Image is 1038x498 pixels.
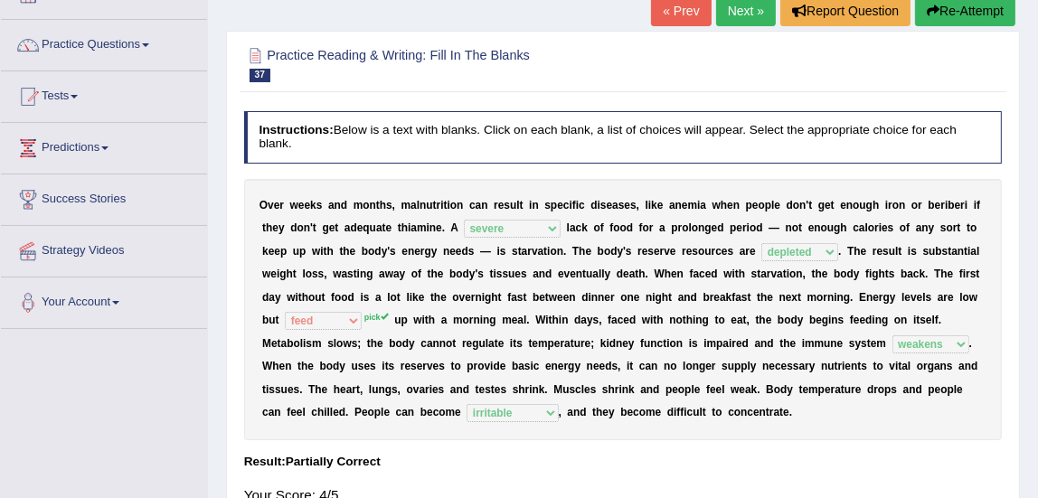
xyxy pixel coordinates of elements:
b: e [304,199,310,211]
b: i [697,199,700,211]
b: r [682,245,686,258]
b: o [853,199,859,211]
b: t [339,245,343,258]
b: i [448,199,450,211]
b: s [942,245,948,258]
b: r [918,199,922,211]
b: s [647,245,654,258]
b: o [698,245,704,258]
b: n [698,221,704,234]
b: h [380,199,386,211]
b: — [480,245,491,258]
a: Practice Questions [1,20,207,65]
b: e [642,245,648,258]
b: e [882,221,888,234]
b: o [643,221,649,234]
b: n [304,221,310,234]
b: r [420,245,425,258]
b: e [722,245,728,258]
b: e [350,245,356,258]
b: e [861,245,867,258]
b: g [818,199,825,211]
b: e [670,245,676,258]
b: f [977,199,980,211]
b: l [895,245,898,258]
b: i [648,199,651,211]
b: g [425,245,431,258]
b: p [299,245,306,258]
b: h [873,199,879,211]
b: o [821,221,827,234]
b: d [462,245,468,258]
b: p [765,199,771,211]
b: d [290,221,297,234]
b: s [940,221,947,234]
b: y [382,245,388,258]
b: O [259,199,268,211]
b: b [598,245,604,258]
b: u [293,245,299,258]
b: s [626,245,632,258]
b: t [808,199,812,211]
b: c [579,199,585,211]
b: e [386,221,392,234]
b: c [853,221,859,234]
b: r [660,245,665,258]
b: e [825,199,831,211]
b: m [688,199,698,211]
b: u [860,199,866,211]
b: s [390,245,396,258]
b: o [363,199,369,211]
b: s [600,199,607,211]
b: y [431,245,438,258]
b: u [889,245,895,258]
b: e [329,221,335,234]
b: a [538,245,544,258]
b: a [916,221,922,234]
a: Predictions [1,123,207,168]
b: b [935,245,941,258]
b: t [382,221,386,234]
b: t [376,199,380,211]
b: i [885,199,888,211]
b: d [610,245,617,258]
b: g [322,221,328,234]
b: n [846,199,853,211]
b: t [313,221,316,234]
b: s [500,245,506,258]
b: n [921,221,928,234]
b: l [646,199,648,211]
b: i [529,199,532,211]
b: . [442,221,445,234]
b: f [572,199,576,211]
b: s [386,199,392,211]
b: s [316,199,323,211]
b: o [947,221,953,234]
b: n [443,245,449,258]
b: n [420,199,426,211]
b: i [320,245,323,258]
b: l [865,221,868,234]
b: h [266,221,272,234]
b: a [522,245,528,258]
b: r [888,199,892,211]
b: o [911,199,918,211]
b: l [516,199,519,211]
b: t [898,245,901,258]
b: e [456,245,462,258]
a: Success Stories [1,174,207,220]
b: e [840,199,846,211]
b: e [686,245,693,258]
b: e [752,199,759,211]
b: , [392,199,395,211]
b: h [840,221,846,234]
b: n [675,199,682,211]
b: h [854,245,860,258]
b: o [620,221,627,234]
b: i [408,221,410,234]
a: Your Account [1,277,207,323]
a: Tests [1,71,207,117]
b: , [637,199,639,211]
b: w [290,199,298,211]
b: o [750,221,756,234]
